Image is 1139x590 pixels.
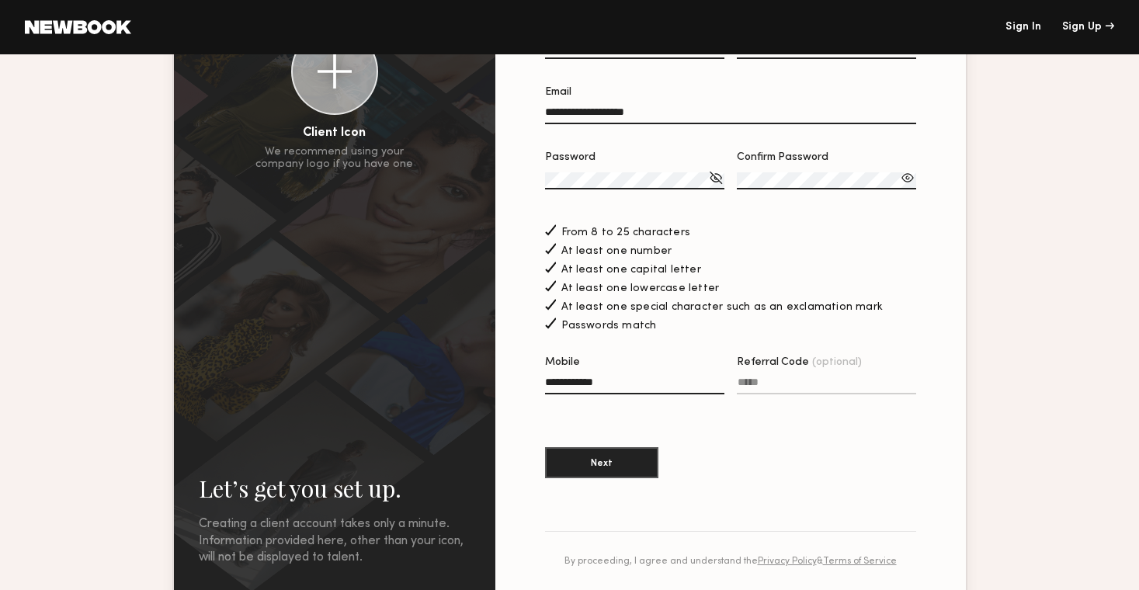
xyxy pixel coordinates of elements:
span: From 8 to 25 characters [561,227,691,238]
a: Sign In [1005,22,1041,33]
input: Email [545,106,916,124]
span: At least one capital letter [561,265,701,276]
span: At least one lowercase letter [561,283,720,294]
div: Sign Up [1062,22,1114,33]
input: Referral Code(optional) [737,377,916,394]
span: (optional) [812,357,862,368]
input: Confirm Password [737,172,916,189]
div: Mobile [545,357,724,368]
input: Mobile [545,377,724,394]
input: Password [545,172,724,189]
div: Email [545,87,916,98]
div: Referral Code [737,357,916,368]
div: We recommend using your company logo if you have one [255,146,413,171]
a: Terms of Service [823,557,897,566]
span: At least one special character such as an exclamation mark [561,302,884,313]
h2: Let’s get you set up. [199,473,471,504]
span: Passwords match [561,321,657,331]
div: Confirm Password [737,152,916,163]
div: Creating a client account takes only a minute. Information provided here, other than your icon, w... [199,516,471,567]
span: At least one number [561,246,672,257]
div: Password [545,152,724,163]
div: Client Icon [303,127,366,140]
a: Privacy Policy [758,557,817,566]
button: Next [545,447,658,478]
div: By proceeding, I agree and understand the & [545,557,916,567]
